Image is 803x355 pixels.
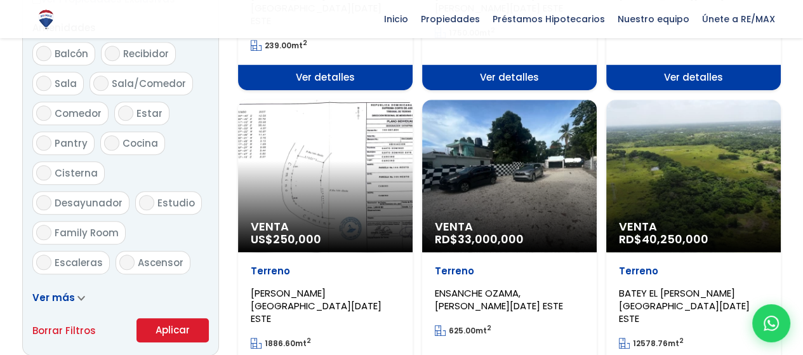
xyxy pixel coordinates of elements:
span: Propiedades [415,10,486,29]
input: Escaleras [36,255,51,270]
span: Ver detalles [238,65,413,90]
span: Venta [251,220,400,233]
span: 40,250,000 [642,231,708,247]
span: Nuestro equipo [611,10,696,29]
input: Sala [36,76,51,91]
sup: 2 [307,336,311,345]
span: Escaleras [55,256,103,269]
sup: 2 [303,38,307,48]
span: Recibidor [123,47,169,60]
sup: 2 [487,323,491,333]
span: Venta [435,220,584,233]
span: Estudio [157,196,195,210]
input: Desayunador [36,195,51,210]
p: Terreno [619,265,768,278]
span: mt [251,338,311,349]
span: Ver detalles [606,65,781,90]
span: 12578.76 [633,338,668,349]
sup: 2 [679,336,684,345]
span: mt [619,338,684,349]
span: Cisterna [55,166,98,180]
input: Cisterna [36,165,51,180]
input: Estar [118,105,133,121]
input: Cocina [104,135,119,151]
span: RD$ [435,231,524,247]
span: RD$ [619,231,708,247]
p: Terreno [435,265,584,278]
span: mt [251,40,307,51]
span: 33,000,000 [458,231,524,247]
input: Sala/Comedor [93,76,109,91]
input: Pantry [36,135,51,151]
span: Inicio [378,10,415,29]
span: mt [435,325,491,336]
span: Préstamos Hipotecarios [486,10,611,29]
a: Ver más [32,291,85,304]
input: Ascensor [119,255,135,270]
span: BATEY EL [PERSON_NAME][GEOGRAPHIC_DATA][DATE] ESTE [619,286,750,325]
span: 239.00 [265,40,291,51]
span: Desayunador [55,196,123,210]
span: Comedor [55,107,102,120]
span: [PERSON_NAME][GEOGRAPHIC_DATA][DATE] ESTE [251,286,382,325]
span: Cocina [123,137,158,150]
span: US$ [251,231,321,247]
span: Únete a RE/MAX [696,10,781,29]
span: Sala/Comedor [112,77,186,90]
p: Terreno [251,265,400,278]
span: ENSANCHE OZAMA, [PERSON_NAME][DATE] ESTE [435,286,563,312]
span: Sala [55,77,77,90]
span: Balcón [55,47,88,60]
span: Ver más [32,291,75,304]
input: Recibidor [105,46,120,61]
button: Aplicar [136,318,209,342]
input: Family Room [36,225,51,240]
a: Borrar Filtros [32,323,96,338]
span: Ver detalles [422,65,597,90]
img: Logo de REMAX [35,8,57,30]
span: Venta [619,220,768,233]
span: Estar [136,107,163,120]
span: Pantry [55,137,88,150]
input: Balcón [36,46,51,61]
input: Comedor [36,105,51,121]
span: Family Room [55,226,119,239]
span: Ascensor [138,256,183,269]
span: 625.00 [449,325,475,336]
span: 1886.60 [265,338,295,349]
input: Estudio [139,195,154,210]
span: 250,000 [273,231,321,247]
